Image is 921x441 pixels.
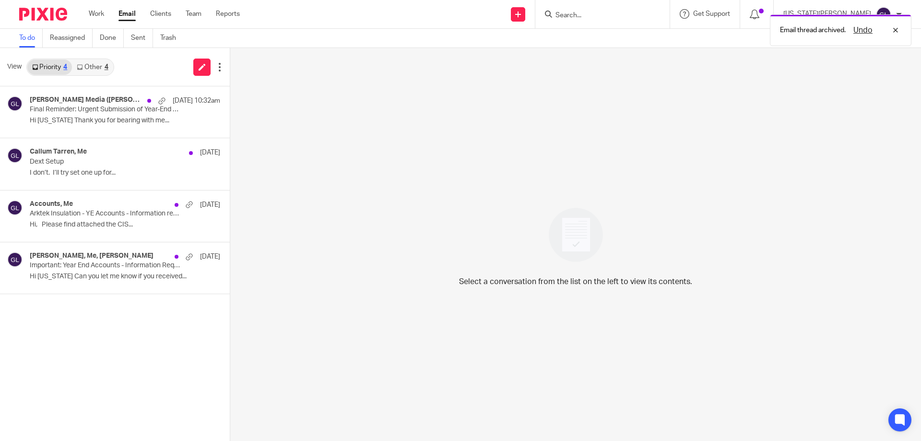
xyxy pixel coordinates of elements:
a: Team [186,9,201,19]
span: View [7,62,22,72]
h4: [PERSON_NAME] Media ([PERSON_NAME]), [PERSON_NAME], Me [30,96,142,104]
a: Reports [216,9,240,19]
img: Pixie [19,8,67,21]
img: svg%3E [7,96,23,111]
p: Select a conversation from the list on the left to view its contents. [459,276,692,287]
a: Priority4 [27,60,72,75]
img: svg%3E [7,200,23,215]
a: Done [100,29,124,48]
p: [DATE] [200,200,220,210]
img: image [543,202,609,268]
p: Email thread archived. [780,25,846,35]
p: [DATE] [200,148,220,157]
h4: Accounts, Me [30,200,73,208]
p: [DATE] 10:32am [173,96,220,106]
img: svg%3E [7,148,23,163]
a: Other4 [72,60,113,75]
p: Dext Setup [30,158,182,166]
p: I don’t. I’ll try set one up for... [30,169,220,177]
a: To do [19,29,43,48]
a: Clients [150,9,171,19]
a: Email [118,9,136,19]
a: Work [89,9,104,19]
a: Trash [160,29,183,48]
img: svg%3E [876,7,891,22]
a: Sent [131,29,153,48]
h4: Callum Tarren, Me [30,148,87,156]
button: Undo [850,24,875,36]
div: 4 [105,64,108,71]
p: Final Reminder: Urgent Submission of Year-End Accounts [30,106,182,114]
h4: [PERSON_NAME], Me, [PERSON_NAME] [30,252,153,260]
p: Arktek Insulation - YE Accounts - Information request [30,210,182,218]
p: Important: Year End Accounts - Information Request [30,262,182,270]
p: [DATE] [200,252,220,262]
div: 4 [63,64,67,71]
img: svg%3E [7,252,23,267]
a: Reassigned [50,29,93,48]
p: Hi, Please find attached the CIS... [30,221,220,229]
p: Hi [US_STATE] Thank you for bearing with me... [30,117,220,125]
p: Hi [US_STATE] Can you let me know if you received... [30,273,220,281]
